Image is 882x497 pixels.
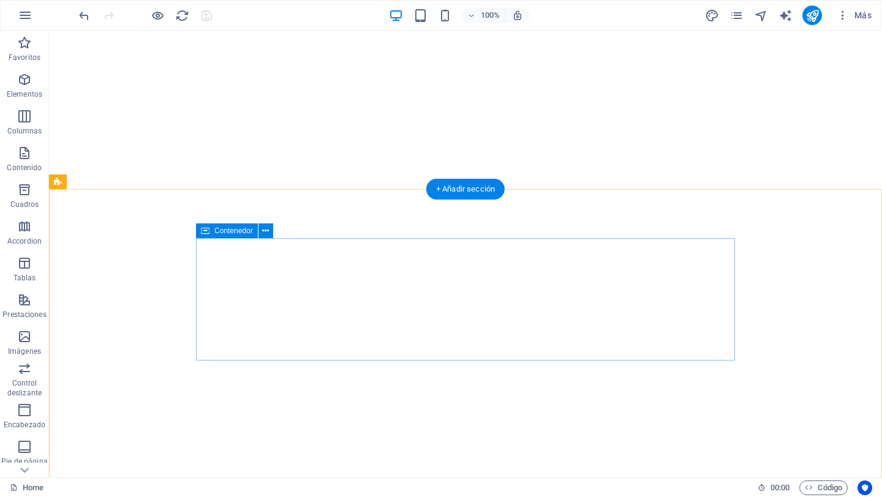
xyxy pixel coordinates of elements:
[77,9,91,23] i: Deshacer: Cambiar elementos de menú (Ctrl+Z)
[10,480,43,495] a: Haz clic para cancelar la selección y doble clic para abrir páginas
[705,9,719,23] i: Diseño (Ctrl+Alt+Y)
[150,8,165,23] button: Haz clic para salir del modo de previsualización y seguir editando
[426,179,505,200] div: + Añadir sección
[8,346,41,356] p: Imágenes
[704,8,719,23] button: design
[2,310,46,319] p: Prestaciones
[1,457,47,466] p: Pie de página
[13,273,36,283] p: Tablas
[799,480,848,495] button: Código
[480,8,500,23] h6: 100%
[214,227,253,234] span: Contenedor
[778,8,793,23] button: text_generator
[754,9,768,23] i: Navegador
[802,6,822,25] button: publish
[7,89,42,99] p: Elementos
[175,9,189,23] i: Volver a cargar página
[832,6,876,25] button: Más
[9,53,40,62] p: Favoritos
[7,236,42,246] p: Accordion
[779,483,781,492] span: :
[758,480,790,495] h6: Tiempo de la sesión
[7,126,42,136] p: Columnas
[805,480,842,495] span: Código
[778,9,793,23] i: AI Writer
[753,8,768,23] button: navigator
[4,420,45,430] p: Encabezado
[462,8,505,23] button: 100%
[771,480,790,495] span: 00 00
[175,8,189,23] button: reload
[805,9,820,23] i: Publicar
[7,163,42,173] p: Contenido
[77,8,91,23] button: undo
[837,9,872,21] span: Más
[858,480,872,495] button: Usercentrics
[729,8,744,23] button: pages
[10,200,39,209] p: Cuadros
